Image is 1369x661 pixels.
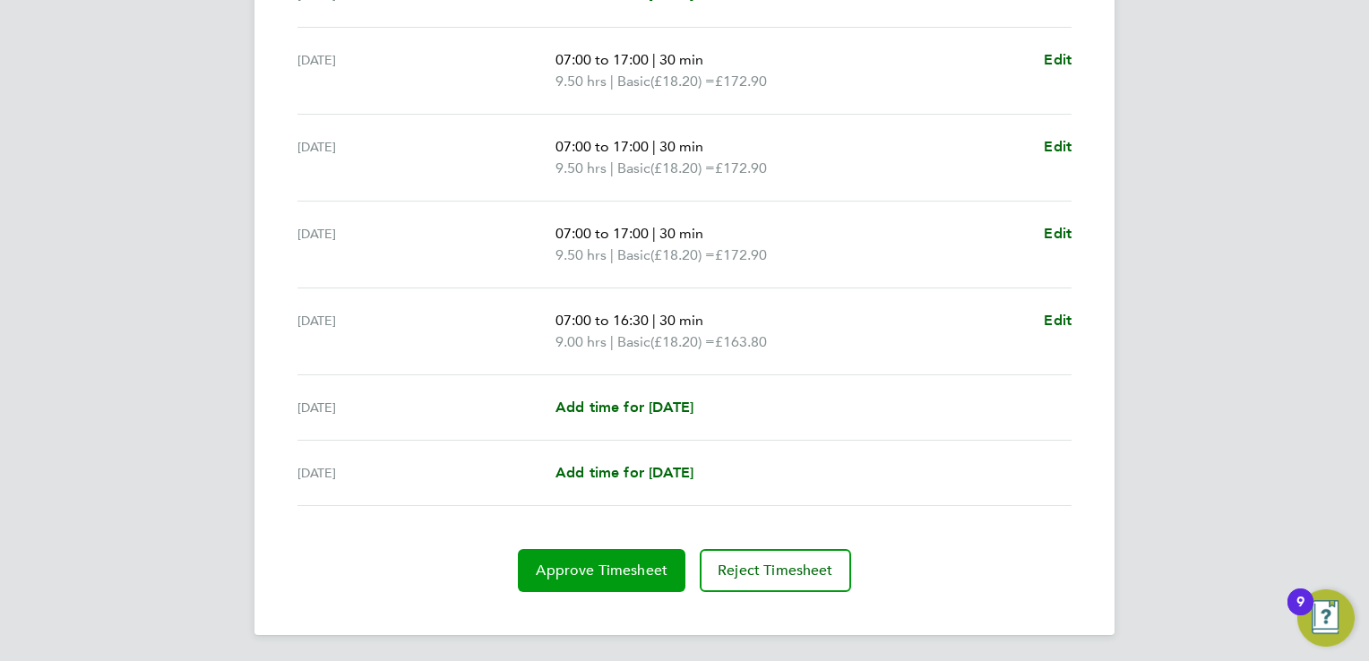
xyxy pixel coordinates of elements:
span: Edit [1044,312,1072,329]
div: [DATE] [297,310,555,353]
span: Basic [617,331,650,353]
span: Add time for [DATE] [555,399,693,416]
a: Add time for [DATE] [555,397,693,418]
span: | [610,159,614,176]
span: £163.80 [715,333,767,350]
span: Edit [1044,138,1072,155]
div: [DATE] [297,136,555,179]
span: | [652,312,656,329]
span: Basic [617,71,650,92]
div: [DATE] [297,462,555,484]
div: 9 [1296,602,1304,625]
div: [DATE] [297,49,555,92]
span: 30 min [659,225,703,242]
a: Edit [1044,49,1072,71]
span: 9.00 hrs [555,333,607,350]
span: 9.50 hrs [555,159,607,176]
span: Edit [1044,225,1072,242]
button: Reject Timesheet [700,549,851,592]
span: 30 min [659,51,703,68]
span: 30 min [659,138,703,155]
span: 9.50 hrs [555,246,607,263]
span: Add time for [DATE] [555,464,693,481]
span: 07:00 to 16:30 [555,312,649,329]
span: (£18.20) = [650,73,715,90]
span: £172.90 [715,159,767,176]
button: Open Resource Center, 9 new notifications [1297,589,1355,647]
span: Approve Timesheet [536,562,667,579]
button: Approve Timesheet [518,549,685,592]
a: Edit [1044,223,1072,245]
span: Basic [617,158,650,179]
span: £172.90 [715,246,767,263]
span: | [652,51,656,68]
span: £172.90 [715,73,767,90]
span: (£18.20) = [650,333,715,350]
span: (£18.20) = [650,159,715,176]
span: 07:00 to 17:00 [555,138,649,155]
span: Edit [1044,51,1072,68]
span: (£18.20) = [650,246,715,263]
span: | [652,138,656,155]
span: 07:00 to 17:00 [555,225,649,242]
a: Edit [1044,310,1072,331]
div: [DATE] [297,223,555,266]
span: | [652,225,656,242]
a: Edit [1044,136,1072,158]
span: | [610,333,614,350]
a: Add time for [DATE] [555,462,693,484]
span: 07:00 to 17:00 [555,51,649,68]
span: 30 min [659,312,703,329]
span: Reject Timesheet [718,562,833,579]
span: Basic [617,245,650,266]
span: | [610,246,614,263]
div: [DATE] [297,397,555,418]
span: | [610,73,614,90]
span: 9.50 hrs [555,73,607,90]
